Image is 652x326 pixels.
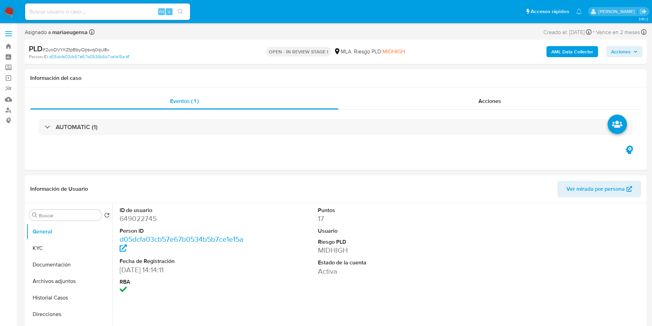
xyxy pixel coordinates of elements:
dt: Riesgo PLD [318,238,443,246]
span: Alt [159,8,164,15]
b: mariaeugensa [51,28,88,36]
h1: Información del caso [30,75,641,82]
dt: Estado de la cuenta [318,259,443,266]
span: Acciones [478,97,501,105]
button: Volver al orden por defecto [104,212,110,220]
span: Riesgo PLD: [354,48,405,55]
span: Eventos ( 1 ) [170,97,199,105]
p: OPEN - IN REVIEW STAGE I [266,47,331,56]
dt: Usuario [318,227,443,235]
dt: ID de usuario [120,207,245,214]
button: Documentación [26,256,112,273]
dt: Person ID [120,227,245,235]
div: MLA [334,48,351,55]
div: Creado el: [DATE] [543,28,592,37]
span: Acciones [611,46,631,57]
input: Buscar [39,212,99,219]
p: mariaeugenia.sanchez@mercadolibre.com [598,8,637,15]
a: d05dcfa03cb57e67b0534b5b7ce1e15a [49,54,129,60]
button: Historial Casos [26,290,112,306]
button: Archivos adjuntos [26,273,112,290]
a: Notificaciones [576,9,582,14]
div: AUTOMATIC (1) [38,119,633,135]
button: Ver mirada por persona [557,181,641,197]
button: search-icon [173,7,187,17]
dd: 649022745 [120,214,245,223]
dd: MIDHIGH [318,245,443,255]
a: Salir [640,8,647,15]
dd: Activa [318,266,443,276]
span: Asignado a [25,29,88,36]
button: AML Data Collector [546,46,598,57]
span: s [168,8,170,15]
dt: Puntos [318,207,443,214]
button: Direcciones [26,306,112,323]
span: Accesos rápidos [531,8,569,15]
h3: AUTOMATIC (1) [56,123,98,131]
button: KYC [26,240,112,256]
b: AML Data Collector [551,46,593,57]
h1: Información de Usuario [30,186,88,192]
span: MIDHIGH [383,48,405,55]
button: Acciones [606,46,642,57]
button: Buscar [32,212,37,218]
b: Person ID [29,54,48,60]
span: Vence en 2 meses [596,29,640,36]
button: General [26,223,112,240]
dd: 17 [318,214,443,223]
span: - [593,28,595,37]
dt: Fecha de Registración [120,257,245,265]
span: Ver mirada por persona [566,181,625,197]
dt: RBA [120,278,245,286]
a: d05dcfa03cb57e67b0534b5b7ce1e15a [120,234,243,254]
dd: [DATE] 14:14:11 [120,265,245,275]
span: # 2uoDVYKZtpBbyOpsvq0ipJ8v [43,46,109,53]
input: Buscar usuario o caso... [25,7,190,16]
b: PLD [29,43,43,54]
